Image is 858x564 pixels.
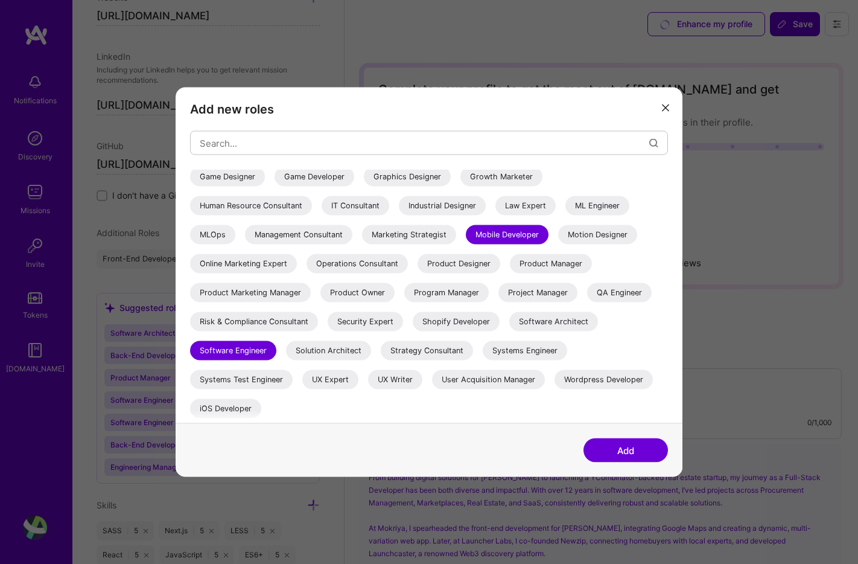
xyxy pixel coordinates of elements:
div: Product Designer [418,254,500,274]
div: Game Designer [190,167,265,187]
div: Software Architect [509,312,598,332]
div: modal [176,88,682,477]
div: Graphics Designer [364,167,451,187]
div: UX Expert [302,370,358,389]
div: Management Consultant [245,225,352,245]
div: Risk & Compliance Consultant [190,312,318,332]
button: Add [583,438,668,463]
div: Product Marketing Manager [190,283,311,303]
input: Search... [200,127,649,158]
div: Wordpress Developer [555,370,653,389]
div: Shopify Developer [413,312,500,332]
div: Law Expert [495,196,556,216]
div: User Acquisition Manager [432,370,545,389]
h3: Add new roles [190,102,668,117]
div: IT Consultant [322,196,389,216]
div: Game Developer [275,167,354,187]
div: ML Engineer [565,196,629,216]
i: icon Close [662,104,669,111]
div: Systems Engineer [483,341,567,361]
div: Marketing Strategist [362,225,456,245]
div: Product Manager [510,254,592,274]
div: Solution Architect [286,341,371,361]
div: UX Writer [368,370,422,389]
div: Systems Test Engineer [190,370,293,389]
div: Online Marketing Expert [190,254,297,274]
div: Product Owner [320,283,395,303]
div: Industrial Designer [399,196,486,216]
div: Program Manager [404,283,489,303]
div: Strategy Consultant [381,341,473,361]
div: Operations Consultant [307,254,408,274]
div: Software Engineer [190,341,276,361]
div: iOS Developer [190,399,261,418]
div: Security Expert [328,312,403,332]
div: Project Manager [498,283,577,303]
div: Mobile Developer [466,225,548,245]
div: MLOps [190,225,235,245]
i: icon Search [649,138,658,147]
div: Human Resource Consultant [190,196,312,216]
div: QA Engineer [587,283,652,303]
div: Growth Marketer [460,167,542,187]
div: Motion Designer [558,225,637,245]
